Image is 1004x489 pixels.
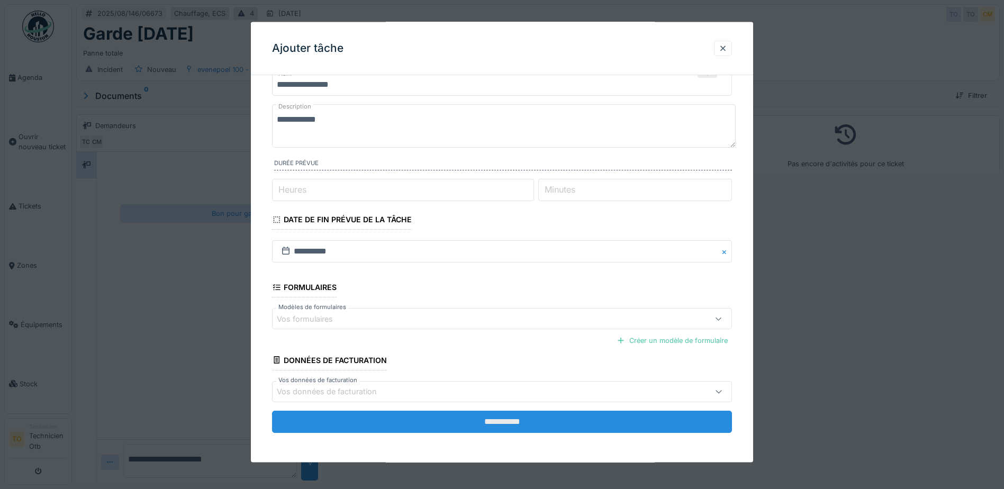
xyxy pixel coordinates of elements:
label: Vos données de facturation [276,375,359,384]
h3: Ajouter tâche [272,42,343,55]
label: Description [276,100,313,113]
label: Durée prévue [274,159,732,170]
div: Date de fin prévue de la tâche [272,212,412,230]
div: Créer un modèle de formulaire [612,333,732,348]
div: Données de facturation [272,352,387,370]
div: Vos données de facturation [277,385,392,397]
div: Formulaires [272,279,337,297]
label: Nom [276,69,294,78]
label: Minutes [542,183,577,196]
label: Heures [276,183,309,196]
button: Close [720,240,732,262]
label: Modèles de formulaires [276,303,348,312]
div: Vos formulaires [277,313,348,324]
